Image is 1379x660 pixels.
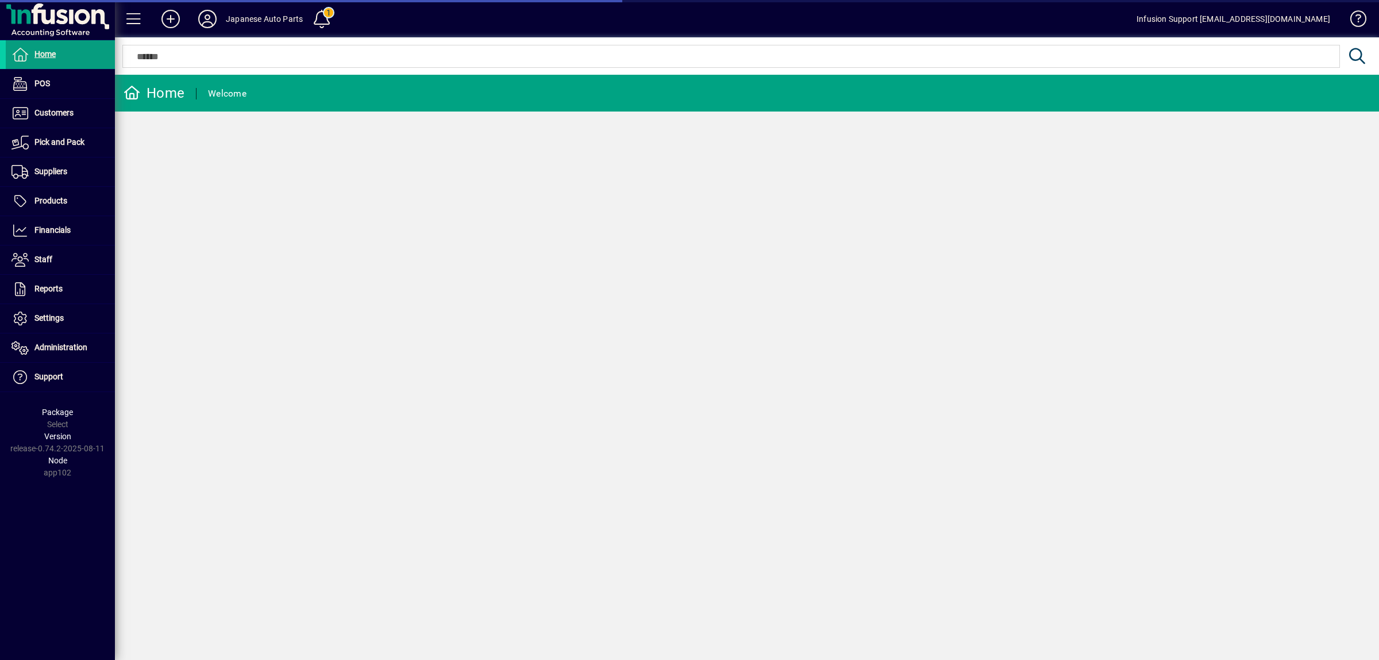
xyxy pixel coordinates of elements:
[6,99,115,128] a: Customers
[1342,2,1365,40] a: Knowledge Base
[44,432,71,441] span: Version
[34,284,63,293] span: Reports
[48,456,67,465] span: Node
[34,225,71,235] span: Financials
[34,167,67,176] span: Suppliers
[6,128,115,157] a: Pick and Pack
[226,10,303,28] div: Japanese Auto Parts
[34,137,84,147] span: Pick and Pack
[6,187,115,216] a: Products
[34,49,56,59] span: Home
[6,333,115,362] a: Administration
[6,158,115,186] a: Suppliers
[6,275,115,304] a: Reports
[124,84,184,102] div: Home
[34,255,52,264] span: Staff
[6,304,115,333] a: Settings
[6,70,115,98] a: POS
[208,85,246,103] div: Welcome
[6,216,115,245] a: Financials
[34,343,87,352] span: Administration
[34,372,63,381] span: Support
[34,196,67,205] span: Products
[34,313,64,323] span: Settings
[34,108,74,117] span: Customers
[1137,10,1330,28] div: Infusion Support [EMAIL_ADDRESS][DOMAIN_NAME]
[34,79,50,88] span: POS
[6,245,115,274] a: Staff
[6,363,115,392] a: Support
[189,9,226,29] button: Profile
[152,9,189,29] button: Add
[42,408,73,417] span: Package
